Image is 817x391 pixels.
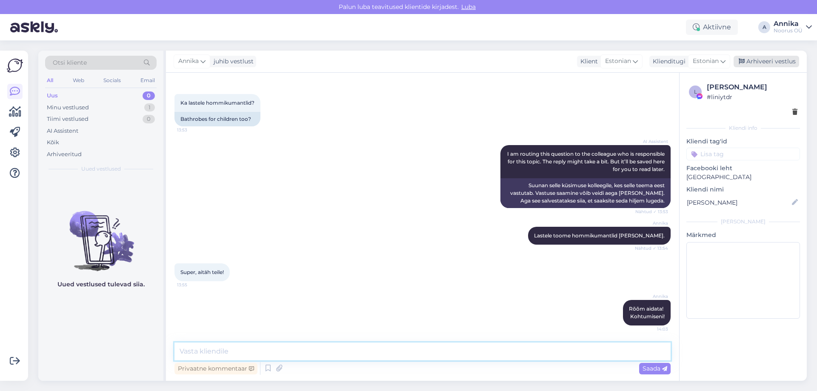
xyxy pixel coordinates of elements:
input: Lisa nimi [687,198,790,207]
div: # liniytdr [707,92,797,102]
span: Estonian [693,57,719,66]
span: 13:53 [177,127,209,133]
div: juhib vestlust [210,57,254,66]
span: Otsi kliente [53,58,87,67]
div: Socials [102,75,123,86]
span: 14:03 [636,326,668,332]
div: Privaatne kommentaar [174,363,257,374]
div: Klient [577,57,598,66]
div: Tiimi vestlused [47,115,89,123]
div: Arhiveeri vestlus [734,56,799,67]
span: Lastele toome hommikumantlid [PERSON_NAME]. [534,232,665,239]
span: AI Assistent [636,138,668,145]
div: Web [71,75,86,86]
span: Ka lastele hommikumantlid? [180,100,254,106]
p: Märkmed [686,231,800,240]
div: Arhiveeritud [47,150,82,159]
span: Annika [178,57,199,66]
span: Annika [636,220,668,226]
p: Kliendi tag'id [686,137,800,146]
div: Noorus OÜ [774,27,803,34]
div: Kõik [47,138,59,147]
img: No chats [38,196,163,272]
div: [PERSON_NAME] [686,218,800,225]
p: [GEOGRAPHIC_DATA] [686,173,800,182]
div: Aktiivne [686,20,738,35]
div: Uus [47,91,58,100]
div: Klienditugi [649,57,686,66]
span: Estonian [605,57,631,66]
span: I am routing this question to the colleague who is responsible for this topic. The reply might ta... [507,151,666,172]
div: Bathrobes for children too? [174,112,260,126]
p: Facebooki leht [686,164,800,173]
div: Kliendi info [686,124,800,132]
div: [PERSON_NAME] [707,82,797,92]
span: Annika [636,293,668,300]
span: Saada [643,365,667,372]
div: All [45,75,55,86]
a: AnnikaNoorus OÜ [774,20,812,34]
span: Nähtud ✓ 13:54 [635,245,668,251]
input: Lisa tag [686,148,800,160]
div: A [758,21,770,33]
div: Suunan selle küsimuse kolleegile, kes selle teema eest vastutab. Vastuse saamine võib veidi aega ... [500,178,671,208]
span: Nähtud ✓ 13:53 [635,208,668,215]
span: l [694,88,697,95]
span: Uued vestlused [81,165,121,173]
span: Luba [459,3,478,11]
p: Uued vestlused tulevad siia. [57,280,145,289]
div: 1 [144,103,155,112]
div: AI Assistent [47,127,78,135]
div: Annika [774,20,803,27]
div: 0 [143,115,155,123]
span: Super, aitäh teile! [180,269,224,275]
span: Rõõm aidata! Kohtumiseni! [629,305,665,320]
img: Askly Logo [7,57,23,74]
div: Email [139,75,157,86]
div: 0 [143,91,155,100]
p: Kliendi nimi [686,185,800,194]
span: 13:55 [177,282,209,288]
div: Minu vestlused [47,103,89,112]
